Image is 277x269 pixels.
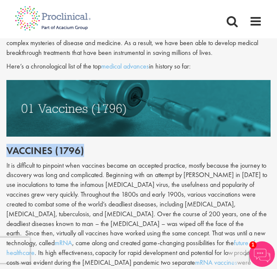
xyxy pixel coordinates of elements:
h2: Vaccines (1796) [6,145,271,156]
img: Chatbot [249,241,275,267]
a: medical advances [101,62,149,71]
p: Here’s a chronological list of the top in history so far: [6,62,271,72]
span: 1 [249,241,257,249]
img: vaccines [6,80,271,137]
a: mRNA [55,238,72,247]
a: mRNA vaccines [195,258,237,267]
